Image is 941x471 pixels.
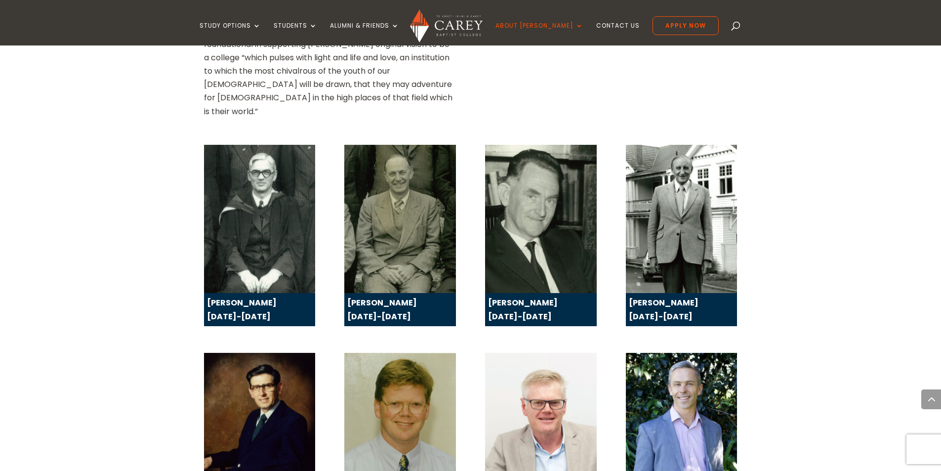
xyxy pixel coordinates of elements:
strong: [PERSON_NAME] [DATE]-[DATE] [629,297,698,322]
a: Study Options [200,22,261,45]
img: 1974-1984 Principal Bob Thompson [626,145,737,294]
a: Alumni & Friends [330,22,399,45]
a: Apply Now [653,16,719,35]
a: About [PERSON_NAME] [495,22,583,45]
img: 1953-1960 Principal Ted Roberts-Thomson [344,145,455,294]
img: Carey Baptist College [410,9,483,43]
a: Contact Us [596,22,640,45]
img: 1960-1973 Principal Ayson Clifford [485,145,596,294]
strong: [PERSON_NAME] [DATE]-[DATE] [207,297,277,322]
strong: [PERSON_NAME] [DATE]-[DATE] [488,297,558,322]
strong: [PERSON_NAME] [DATE]-[DATE] [347,297,417,322]
a: Students [274,22,317,45]
img: 1946-1952 Principal Luke Jenkins [204,145,315,294]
